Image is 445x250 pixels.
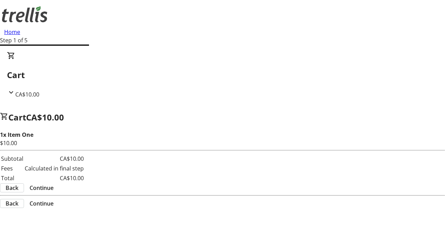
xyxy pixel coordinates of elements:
[30,199,54,208] span: Continue
[24,154,84,163] td: CA$10.00
[7,51,438,99] div: CartCA$10.00
[1,174,24,183] td: Total
[30,184,54,192] span: Continue
[8,111,26,123] span: Cart
[24,199,59,208] button: Continue
[24,164,84,173] td: Calculated in final step
[7,69,438,81] h2: Cart
[1,164,24,173] td: Fees
[1,154,24,163] td: Subtotal
[15,91,39,98] span: CA$10.00
[24,184,59,192] button: Continue
[6,199,18,208] span: Back
[26,111,64,123] span: CA$10.00
[24,174,84,183] td: CA$10.00
[6,184,18,192] span: Back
